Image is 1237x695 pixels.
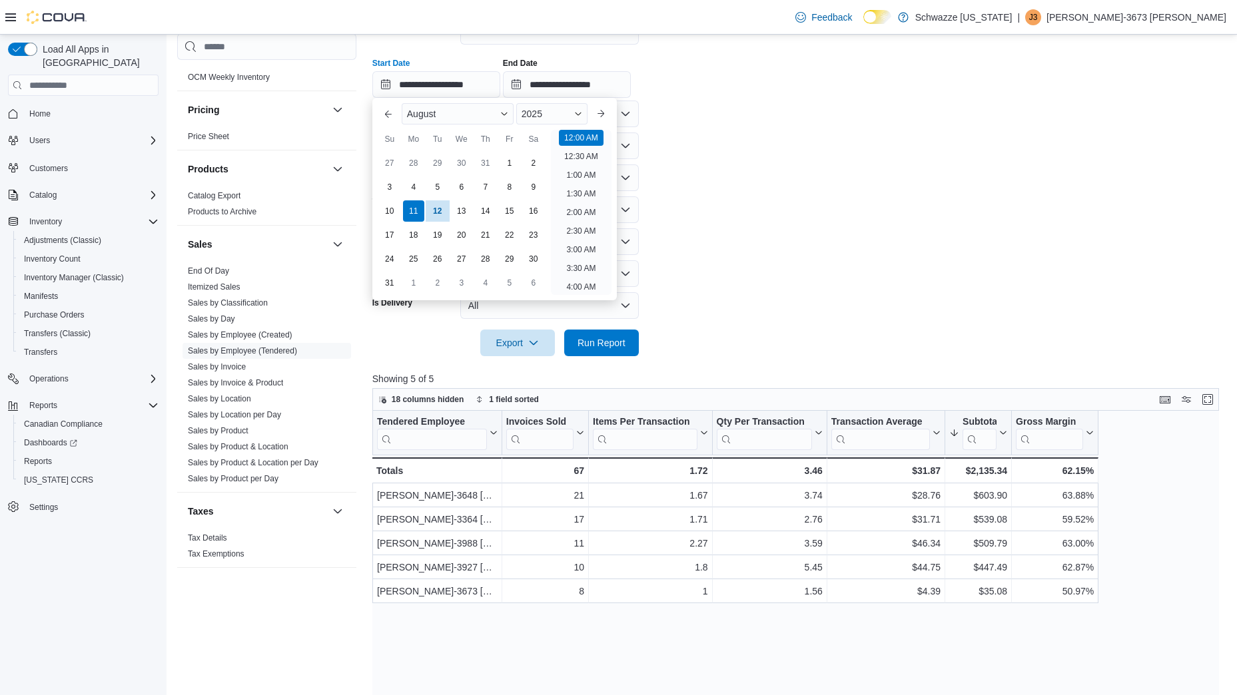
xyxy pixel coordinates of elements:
div: day-2 [427,272,448,294]
div: Tu [427,128,448,150]
span: Operations [29,373,69,384]
div: Fr [499,128,520,150]
span: Adjustments (Classic) [19,232,159,248]
div: day-30 [451,152,472,174]
button: Reports [24,397,63,413]
div: day-29 [499,248,520,270]
div: 1.71 [593,511,708,527]
div: day-30 [523,248,544,270]
span: Users [29,135,50,146]
button: Gross Margin [1016,416,1094,450]
div: Taxes [177,530,356,567]
span: Inventory Count [19,251,159,267]
div: day-15 [499,200,520,222]
button: Inventory Count [13,250,164,268]
div: 62.15% [1016,463,1094,479]
div: day-29 [427,152,448,174]
div: day-1 [403,272,424,294]
span: Catalog [24,187,159,203]
div: day-14 [475,200,496,222]
button: 1 field sorted [470,391,544,407]
span: Home [29,109,51,119]
div: $35.08 [949,583,1007,599]
div: 3.46 [716,463,822,479]
div: Items Per Transaction [593,416,697,429]
span: OCM Weekly Inventory [188,72,270,83]
input: Press the down key to open a popover containing a calendar. [503,71,631,98]
span: Feedback [811,11,852,24]
div: day-4 [403,176,424,198]
a: Sales by Invoice [188,362,246,371]
span: Inventory [24,214,159,230]
li: 1:30 AM [561,186,601,202]
div: day-28 [403,152,424,174]
div: Totals [376,463,498,479]
button: Sales [188,238,327,251]
div: 1.72 [593,463,708,479]
span: Catalog Export [188,190,240,201]
span: Dark Mode [863,24,864,25]
div: 63.00% [1016,535,1094,551]
button: Next month [590,103,612,124]
div: Products [177,188,356,225]
div: day-16 [523,200,544,222]
button: Taxes [330,503,346,519]
label: Is Delivery [372,298,412,308]
span: Inventory Manager (Classic) [24,272,124,283]
span: Customers [29,163,68,174]
span: Sales by Classification [188,298,268,308]
button: Manifests [13,287,164,306]
div: day-6 [523,272,544,294]
button: Products [188,162,327,176]
div: $447.49 [949,559,1007,575]
button: Transfers [13,343,164,361]
div: day-13 [451,200,472,222]
button: Qty Per Transaction [716,416,822,450]
div: day-11 [403,200,424,222]
span: Itemized Sales [188,282,240,292]
a: Price Sheet [188,132,229,141]
li: 1:00 AM [561,167,601,183]
a: Catalog Export [188,191,240,200]
button: Invoices Sold [506,416,584,450]
span: Transfers [24,347,57,357]
a: Dashboards [19,435,83,451]
div: Subtotal [963,416,997,429]
a: [US_STATE] CCRS [19,472,99,488]
li: 2:00 AM [561,204,601,220]
span: Users [24,132,159,148]
div: We [451,128,472,150]
a: Tax Details [188,533,227,543]
button: Transfers (Classic) [13,324,164,343]
span: Products to Archive [188,206,256,217]
label: Start Date [372,58,410,69]
label: End Date [503,58,538,69]
div: day-20 [451,224,472,246]
span: Sales by Location [188,393,251,404]
a: End Of Day [188,266,229,276]
a: Dashboards [13,433,164,452]
div: $2,135.34 [949,463,1007,479]
span: Transfers [19,344,159,360]
button: Catalog [24,187,62,203]
span: Manifests [19,288,159,304]
div: $603.90 [949,487,1007,503]
a: Sales by Employee (Created) [188,330,292,340]
div: day-17 [379,224,400,246]
div: 1.8 [593,559,708,575]
div: day-9 [523,176,544,198]
div: [PERSON_NAME]-3364 [PERSON_NAME] [377,511,498,527]
div: 8 [506,583,584,599]
div: day-26 [427,248,448,270]
div: day-2 [523,152,544,174]
div: 2.76 [716,511,822,527]
a: Sales by Product & Location per Day [188,458,318,467]
li: 3:00 AM [561,242,601,258]
li: 2:30 AM [561,223,601,239]
span: Reports [29,400,57,411]
li: 12:30 AM [559,148,604,164]
button: Tendered Employee [377,416,498,450]
span: Reports [24,456,52,467]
